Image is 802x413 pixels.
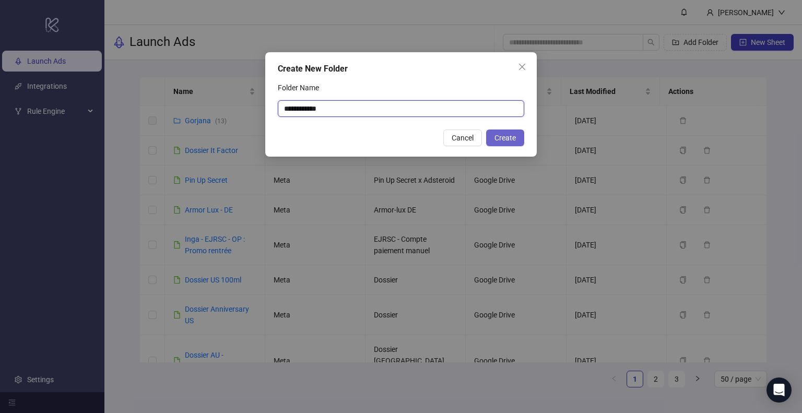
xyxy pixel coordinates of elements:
label: Folder Name [278,79,326,96]
div: Open Intercom Messenger [766,377,792,403]
div: Create New Folder [278,63,524,75]
button: Create [486,129,524,146]
span: Cancel [452,134,474,142]
span: Create [494,134,516,142]
span: close [518,63,526,71]
button: Cancel [443,129,482,146]
input: Folder Name [278,100,524,117]
button: Close [514,58,530,75]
